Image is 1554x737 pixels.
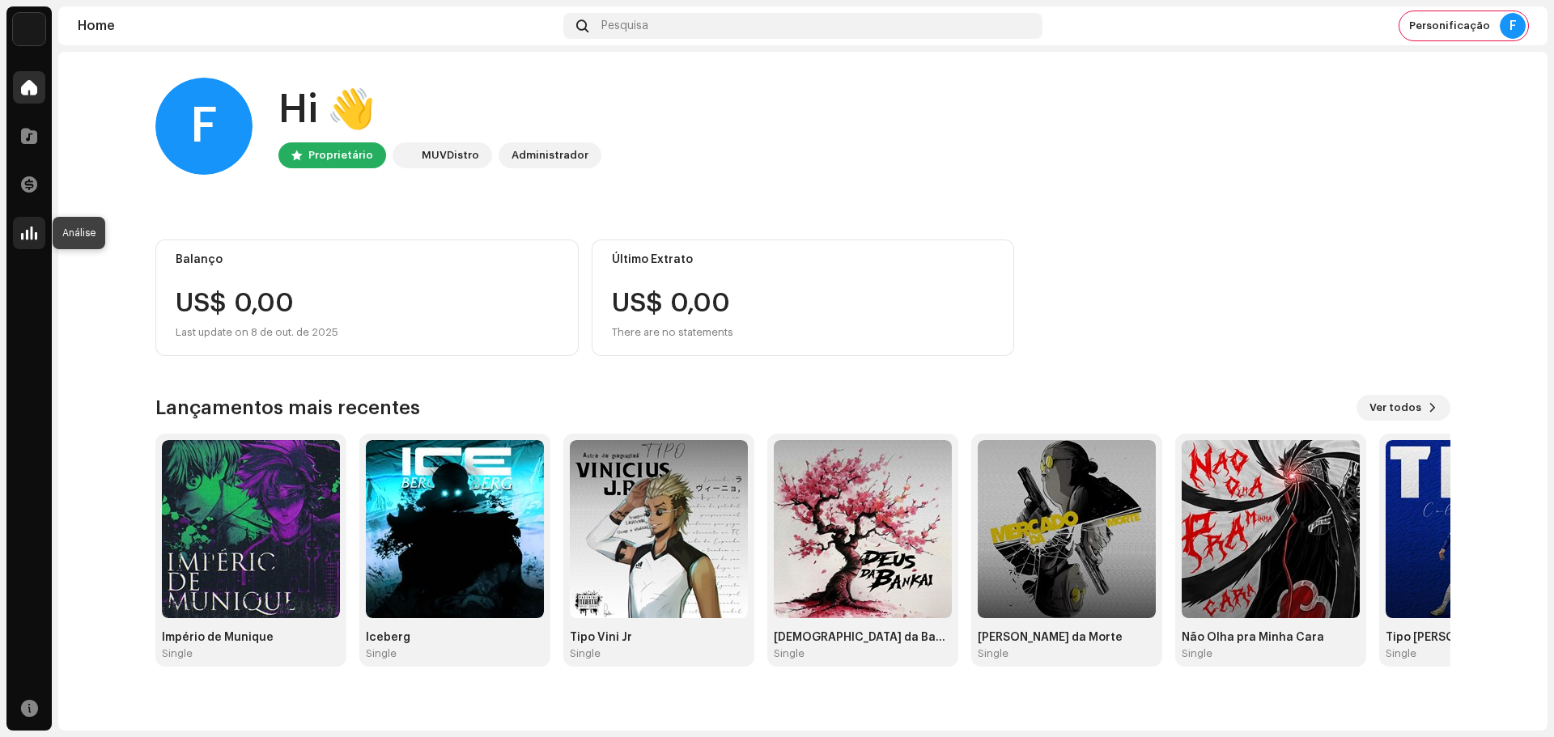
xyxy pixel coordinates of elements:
img: 0fd863e8-6b31-4fa0-a090-a2e9b4ee24da [774,440,952,618]
span: Ver todos [1369,392,1421,424]
div: Balanço [176,253,558,266]
div: Iceberg [366,631,544,644]
div: Single [366,647,397,660]
img: f1a48c3f-a842-4418-b32d-9edf3c6eb0e9 [162,440,340,618]
div: Administrador [512,146,588,165]
div: F [1500,13,1526,39]
div: Último Extrato [612,253,995,266]
div: Império de Munique [162,631,340,644]
img: d2179ec1-f803-4677-9f07-1576bed3bcdf [570,440,748,618]
div: [DEMOGRAPHIC_DATA] da Bankai [774,631,952,644]
h3: Lançamentos mais recentes [155,395,420,421]
img: fae28773-e030-4a64-9570-2d91b5be2703 [366,440,544,618]
re-o-card-value: Balanço [155,239,579,356]
div: Hi 👋 [278,84,601,136]
div: Single [1386,647,1416,660]
div: Não Olha pra Minha Cara [1182,631,1360,644]
div: Single [978,647,1008,660]
button: Ver todos [1357,395,1450,421]
div: Single [1182,647,1212,660]
img: 56eeb297-7269-4a48-bf6b-d4ffa91748c0 [396,146,415,165]
div: There are no statements [612,323,733,342]
img: dc97f6f1-5cdc-41ef-933b-ea86d44b2203 [1182,440,1360,618]
div: MUVDistro [422,146,479,165]
div: Single [570,647,601,660]
div: Single [774,647,805,660]
span: Personificação [1409,19,1490,32]
re-o-card-value: Último Extrato [592,239,1015,356]
div: Last update on 8 de out. de 2025 [176,323,558,342]
div: Tipo Vini Jr [570,631,748,644]
div: Proprietário [308,146,373,165]
div: Single [162,647,193,660]
div: F [155,78,253,175]
img: 56eeb297-7269-4a48-bf6b-d4ffa91748c0 [13,13,45,45]
img: a9917121-203b-47c1-8e30-2bc918d3b192 [978,440,1156,618]
div: [PERSON_NAME] da Morte [978,631,1156,644]
span: Pesquisa [601,19,648,32]
div: Home [78,19,557,32]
